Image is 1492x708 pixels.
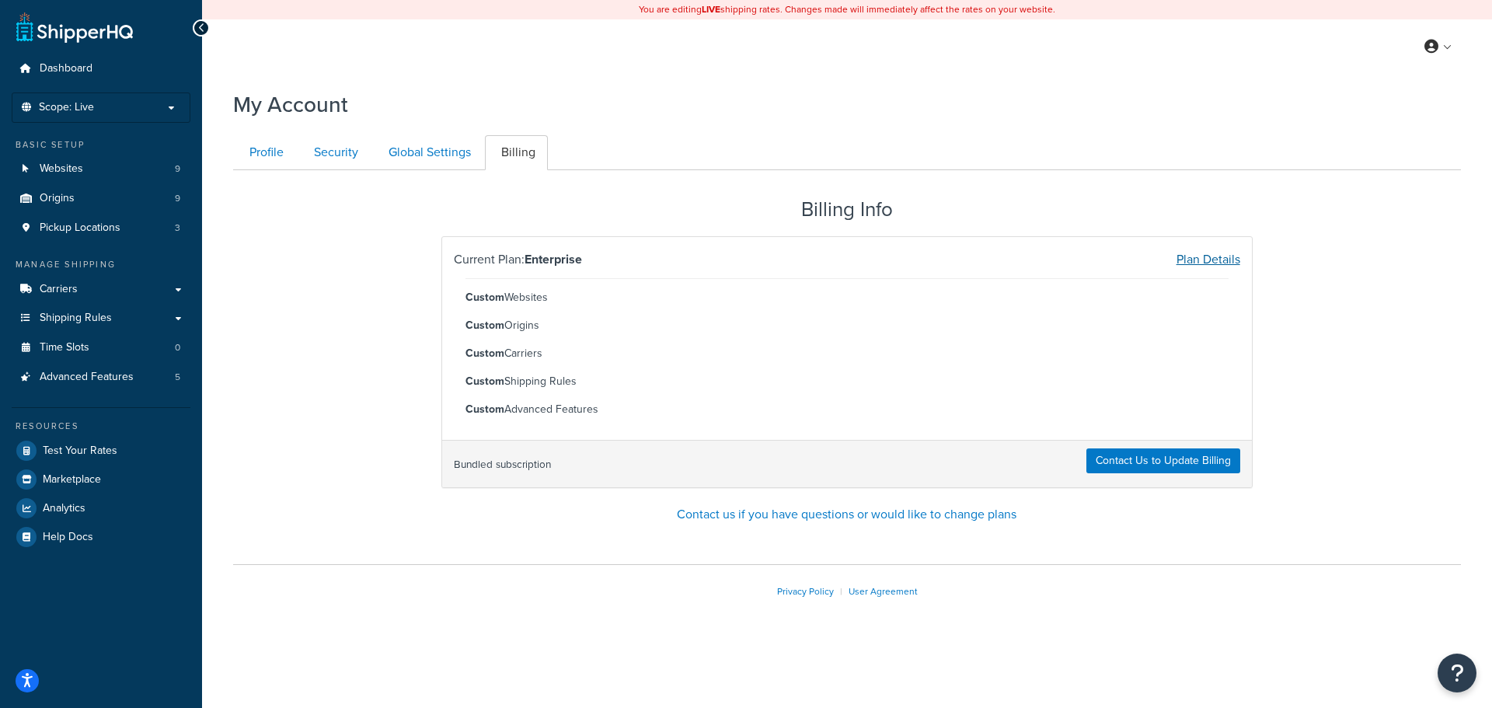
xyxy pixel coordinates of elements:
strong: Custom [465,373,504,389]
strong: Custom [465,401,504,417]
li: Websites [12,155,190,183]
span: Analytics [43,502,85,515]
a: ShipperHQ Home [16,12,133,43]
span: Shipping Rules [40,312,112,325]
div: Manage Shipping [12,258,190,271]
strong: Custom [465,289,504,305]
h2: Billing Info [441,198,1252,221]
div: Current Plan: [442,249,847,270]
strong: Enterprise [525,250,582,268]
span: 5 [175,371,180,384]
button: Open Resource Center [1438,654,1476,692]
a: Marketplace [12,466,190,494]
a: Billing [485,135,548,170]
a: Privacy Policy [777,584,834,598]
span: Scope: Live [39,101,94,114]
li: Origins [465,315,1228,337]
a: Origins 9 [12,184,190,213]
li: Websites [465,287,1228,309]
span: Carriers [40,283,78,296]
span: Dashboard [40,62,92,75]
a: User Agreement [849,584,918,598]
a: Pickup Locations 3 [12,214,190,242]
span: | [840,584,842,598]
li: Shipping Rules [465,371,1228,392]
div: Basic Setup [12,138,190,152]
strong: Custom [465,345,504,361]
a: Global Settings [372,135,483,170]
span: Advanced Features [40,371,134,384]
div: Resources [12,420,190,433]
span: Help Docs [43,531,93,544]
span: 9 [175,162,180,176]
h1: My Account [233,89,348,120]
a: Websites 9 [12,155,190,183]
li: Carriers [465,343,1228,364]
a: Plan Details [1177,250,1240,268]
strong: Custom [465,317,504,333]
b: LIVE [702,2,720,16]
a: Dashboard [12,54,190,83]
small: Bundled subscription [454,456,551,472]
a: Profile [233,135,296,170]
span: 9 [175,192,180,205]
span: Pickup Locations [40,221,120,235]
a: Analytics [12,494,190,522]
span: Websites [40,162,83,176]
a: Contact us if you have questions or would like to change plans [677,505,1016,523]
li: Advanced Features [12,363,190,392]
span: 0 [175,341,180,354]
li: Origins [12,184,190,213]
a: Test Your Rates [12,437,190,465]
a: Time Slots 0 [12,333,190,362]
span: Time Slots [40,341,89,354]
li: Advanced Features [465,399,1228,420]
a: Security [298,135,371,170]
span: Test Your Rates [43,445,117,458]
span: 3 [175,221,180,235]
span: Marketplace [43,473,101,487]
a: Advanced Features 5 [12,363,190,392]
a: Carriers [12,275,190,304]
a: Shipping Rules [12,304,190,333]
span: Origins [40,192,75,205]
a: Help Docs [12,523,190,551]
a: Contact Us to Update Billing [1086,448,1240,473]
li: Pickup Locations [12,214,190,242]
li: Time Slots [12,333,190,362]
